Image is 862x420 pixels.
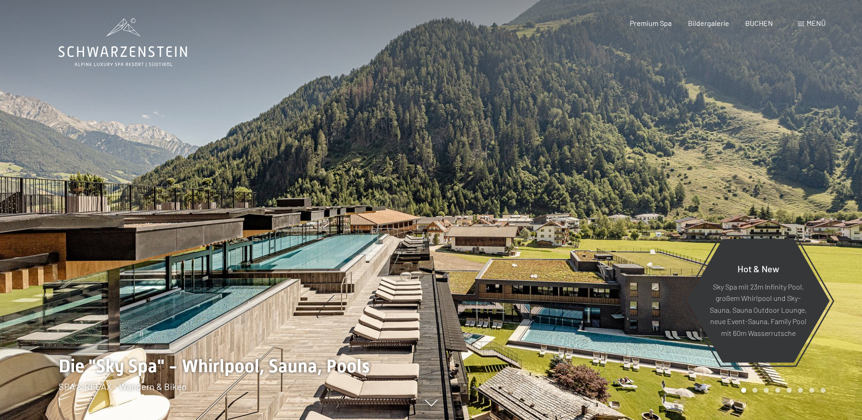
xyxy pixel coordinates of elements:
div: Carousel Page 4 [775,388,780,393]
a: Hot & New Sky Spa mit 23m Infinity Pool, großem Whirlpool und Sky-Sauna, Sauna Outdoor Lounge, ne... [686,238,830,363]
div: Carousel Page 2 [752,388,757,393]
span: Hot & New [737,263,779,274]
div: Carousel Page 3 [764,388,769,393]
a: Premium Spa [630,19,672,27]
p: Sky Spa mit 23m Infinity Pool, großem Whirlpool und Sky-Sauna, Sauna Outdoor Lounge, neue Event-S... [709,280,807,339]
a: BUCHEN [745,19,773,27]
div: Carousel Page 7 [809,388,814,393]
div: Carousel Page 8 [821,388,826,393]
div: Carousel Page 1 (Current Slide) [741,388,746,393]
div: Carousel Page 6 [798,388,803,393]
div: Carousel Page 5 [787,388,792,393]
div: Carousel Pagination [738,388,826,393]
a: Bildergalerie [688,19,729,27]
span: Menü [807,19,826,27]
